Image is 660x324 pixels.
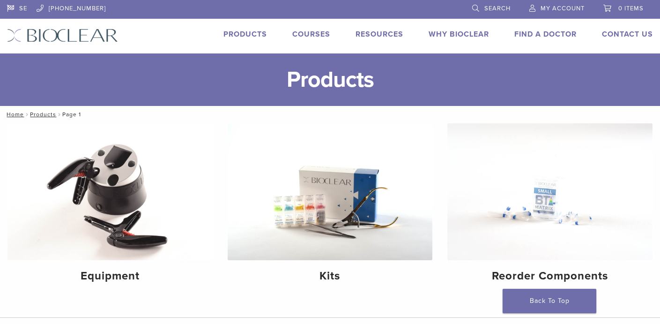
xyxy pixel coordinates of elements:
[484,5,511,12] span: Search
[447,123,653,291] a: Reorder Components
[4,111,24,118] a: Home
[602,30,653,39] a: Contact Us
[455,268,645,285] h4: Reorder Components
[56,112,62,117] span: /
[503,289,596,313] a: Back To Top
[356,30,403,39] a: Resources
[7,29,118,42] img: Bioclear
[228,123,433,260] img: Kits
[618,5,644,12] span: 0 items
[7,123,213,291] a: Equipment
[30,111,56,118] a: Products
[292,30,330,39] a: Courses
[447,123,653,260] img: Reorder Components
[15,268,205,285] h4: Equipment
[235,268,425,285] h4: Kits
[24,112,30,117] span: /
[7,123,213,260] img: Equipment
[541,5,585,12] span: My Account
[514,30,577,39] a: Find A Doctor
[228,123,433,291] a: Kits
[429,30,489,39] a: Why Bioclear
[223,30,267,39] a: Products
